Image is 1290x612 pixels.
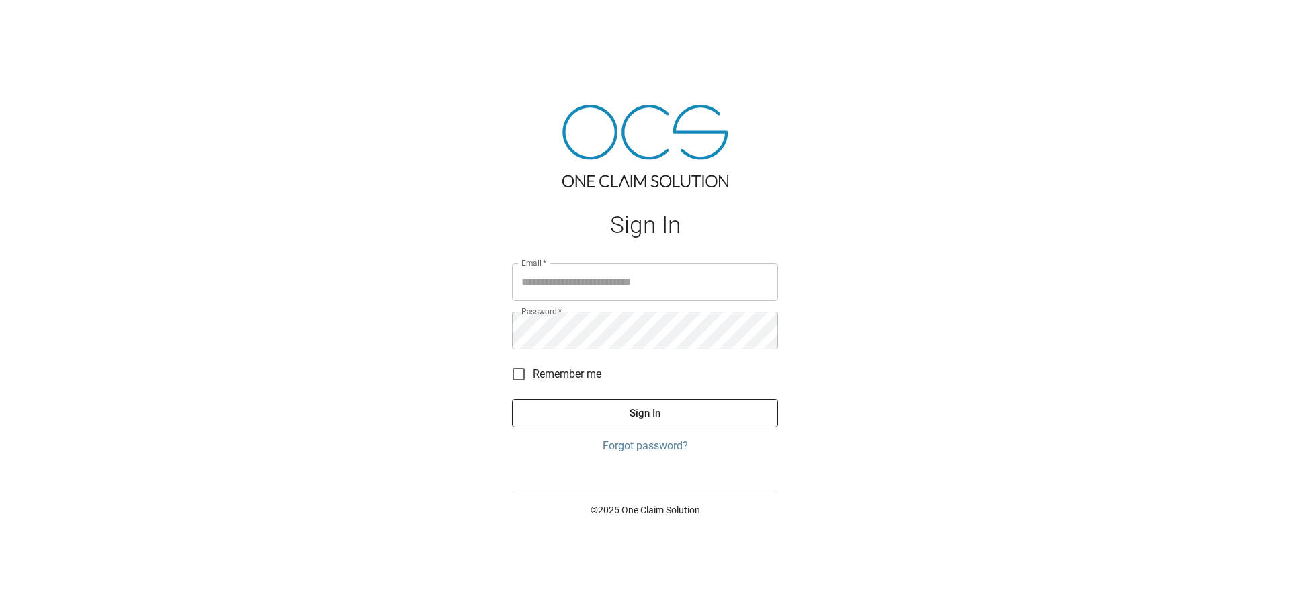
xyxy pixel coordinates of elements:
p: © 2025 One Claim Solution [512,503,778,517]
span: Remember me [533,366,601,382]
img: ocs-logo-white-transparent.png [16,8,70,35]
img: ocs-logo-tra.png [562,105,728,187]
label: Email [521,257,547,269]
button: Sign In [512,399,778,427]
label: Password [521,306,562,317]
h1: Sign In [512,212,778,239]
a: Forgot password? [512,438,778,454]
